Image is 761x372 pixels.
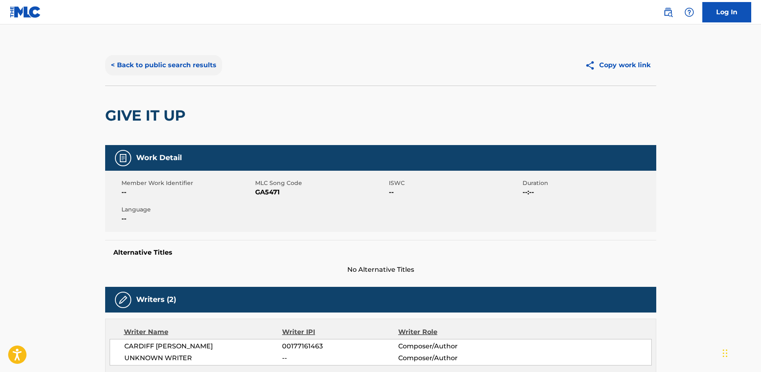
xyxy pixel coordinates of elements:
[398,327,504,337] div: Writer Role
[121,214,253,224] span: --
[684,7,694,17] img: help
[389,187,521,197] span: --
[124,353,282,363] span: UNKNOWN WRITER
[255,179,387,187] span: MLC Song Code
[118,153,128,163] img: Work Detail
[681,4,697,20] div: Help
[124,341,282,351] span: CARDIFF [PERSON_NAME]
[579,55,656,75] button: Copy work link
[136,153,182,163] h5: Work Detail
[398,341,504,351] span: Composer/Author
[282,327,398,337] div: Writer IPI
[282,341,398,351] span: 00177161463
[585,60,599,70] img: Copy work link
[118,295,128,305] img: Writers
[523,179,654,187] span: Duration
[121,205,253,214] span: Language
[105,55,222,75] button: < Back to public search results
[282,353,398,363] span: --
[10,6,41,18] img: MLC Logo
[389,179,521,187] span: ISWC
[124,327,282,337] div: Writer Name
[105,106,190,125] h2: GIVE IT UP
[136,295,176,304] h5: Writers (2)
[523,187,654,197] span: --:--
[121,179,253,187] span: Member Work Identifier
[398,353,504,363] span: Composer/Author
[255,187,387,197] span: GA5471
[113,249,648,257] h5: Alternative Titles
[702,2,751,22] a: Log In
[720,333,761,372] iframe: Chat Widget
[723,341,728,365] div: Drag
[121,187,253,197] span: --
[663,7,673,17] img: search
[660,4,676,20] a: Public Search
[105,265,656,275] span: No Alternative Titles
